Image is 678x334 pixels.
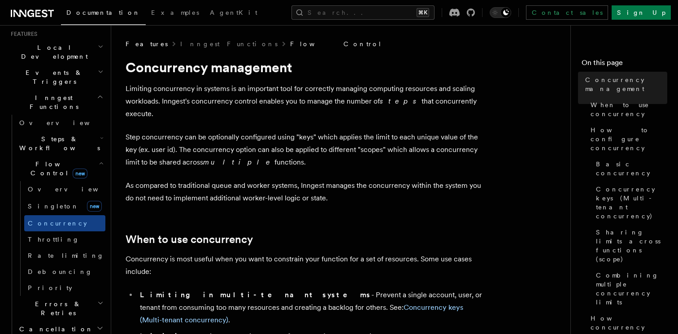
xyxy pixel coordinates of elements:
[180,39,278,48] a: Inngest Functions
[16,131,105,156] button: Steps & Workflows
[591,126,667,152] span: How to configure concurrency
[596,160,667,178] span: Basic concurrency
[126,131,484,169] p: Step concurrency can be optionally configured using "keys" which applies the limit to each unique...
[28,220,87,227] span: Concurrency
[28,268,92,275] span: Debouncing
[16,134,100,152] span: Steps & Workflows
[596,271,667,307] span: Combining multiple concurrency limits
[16,160,99,178] span: Flow Control
[16,296,105,321] button: Errors & Retries
[126,59,484,75] h1: Concurrency management
[203,158,274,166] em: multiple
[582,57,667,72] h4: On this page
[28,186,120,193] span: Overview
[61,3,146,25] a: Documentation
[126,179,484,204] p: As compared to traditional queue and worker systems, Inngest manages the concurrency within the s...
[592,181,667,224] a: Concurrency keys (Multi-tenant concurrency)
[596,228,667,264] span: Sharing limits across functions (scope)
[140,291,371,299] strong: Limiting in multi-tenant systems
[290,39,382,48] a: Flow Control
[146,3,204,24] a: Examples
[582,72,667,97] a: Concurrency management
[28,284,72,291] span: Priority
[24,264,105,280] a: Debouncing
[28,203,79,210] span: Singleton
[16,156,105,181] button: Flow Controlnew
[28,252,104,259] span: Rate limiting
[24,280,105,296] a: Priority
[7,90,105,115] button: Inngest Functions
[24,247,105,264] a: Rate limiting
[490,7,511,18] button: Toggle dark mode
[73,169,87,178] span: new
[7,39,105,65] button: Local Development
[16,115,105,131] a: Overview
[7,43,98,61] span: Local Development
[16,181,105,296] div: Flow Controlnew
[592,224,667,267] a: Sharing limits across functions (scope)
[291,5,435,20] button: Search...⌘K
[7,93,97,111] span: Inngest Functions
[585,75,667,93] span: Concurrency management
[592,156,667,181] a: Basic concurrency
[24,197,105,215] a: Singletonnew
[24,215,105,231] a: Concurrency
[591,100,667,118] span: When to use concurrency
[28,236,79,243] span: Throttling
[16,299,97,317] span: Errors & Retries
[66,9,140,16] span: Documentation
[137,289,484,326] li: - Prevent a single account, user, or tenant from consuming too many resources and creating a back...
[612,5,671,20] a: Sign Up
[417,8,429,17] kbd: ⌘K
[126,253,484,278] p: Concurrency is most useful when you want to constrain your function for a set of resources. Some ...
[210,9,257,16] span: AgentKit
[7,65,105,90] button: Events & Triggers
[587,122,667,156] a: How to configure concurrency
[596,185,667,221] span: Concurrency keys (Multi-tenant concurrency)
[204,3,263,24] a: AgentKit
[592,267,667,310] a: Combining multiple concurrency limits
[16,325,93,334] span: Cancellation
[7,68,98,86] span: Events & Triggers
[24,181,105,197] a: Overview
[19,119,112,126] span: Overview
[526,5,608,20] a: Contact sales
[87,201,102,212] span: new
[24,231,105,247] a: Throttling
[126,39,168,48] span: Features
[151,9,199,16] span: Examples
[7,30,37,38] span: Features
[126,233,253,246] a: When to use concurrency
[126,82,484,120] p: Limiting concurrency in systems is an important tool for correctly managing computing resources a...
[587,97,667,122] a: When to use concurrency
[380,97,422,105] em: steps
